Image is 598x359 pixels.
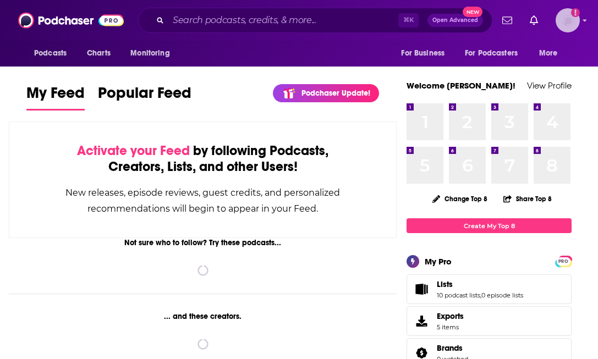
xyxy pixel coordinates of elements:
[557,257,570,265] a: PRO
[98,84,191,109] span: Popular Feed
[64,143,341,175] div: by following Podcasts, Creators, Lists, and other Users!
[407,306,572,336] a: Exports
[437,291,480,299] a: 10 podcast lists
[557,257,570,266] span: PRO
[407,274,572,304] span: Lists
[98,84,191,111] a: Popular Feed
[26,43,81,64] button: open menu
[525,11,542,30] a: Show notifications dropdown
[437,311,464,321] span: Exports
[556,8,580,32] span: Logged in as nshort92
[301,89,370,98] p: Podchaser Update!
[407,80,515,91] a: Welcome [PERSON_NAME]!
[527,80,572,91] a: View Profile
[393,43,458,64] button: open menu
[410,281,432,297] a: Lists
[168,12,398,29] input: Search podcasts, credits, & more...
[437,323,464,331] span: 5 items
[123,43,184,64] button: open menu
[571,8,580,17] svg: Add a profile image
[77,142,190,159] span: Activate your Feed
[498,11,517,30] a: Show notifications dropdown
[425,256,452,267] div: My Pro
[432,18,478,23] span: Open Advanced
[531,43,572,64] button: open menu
[480,291,481,299] span: ,
[539,46,558,61] span: More
[64,185,341,217] div: New releases, episode reviews, guest credits, and personalized recommendations will begin to appe...
[398,13,419,27] span: ⌘ K
[427,14,483,27] button: Open AdvancedNew
[437,279,453,289] span: Lists
[26,84,85,111] a: My Feed
[407,218,572,233] a: Create My Top 8
[9,312,397,321] div: ... and these creators.
[437,343,468,353] a: Brands
[481,291,523,299] a: 0 episode lists
[138,8,492,33] div: Search podcasts, credits, & more...
[437,343,463,353] span: Brands
[458,43,534,64] button: open menu
[34,46,67,61] span: Podcasts
[80,43,117,64] a: Charts
[401,46,445,61] span: For Business
[465,46,518,61] span: For Podcasters
[87,46,111,61] span: Charts
[556,8,580,32] img: User Profile
[503,188,552,209] button: Share Top 8
[437,279,523,289] a: Lists
[426,192,494,206] button: Change Top 8
[130,46,169,61] span: Monitoring
[463,7,482,17] span: New
[556,8,580,32] button: Show profile menu
[18,10,124,31] img: Podchaser - Follow, Share and Rate Podcasts
[26,84,85,109] span: My Feed
[410,313,432,329] span: Exports
[9,238,397,247] div: Not sure who to follow? Try these podcasts...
